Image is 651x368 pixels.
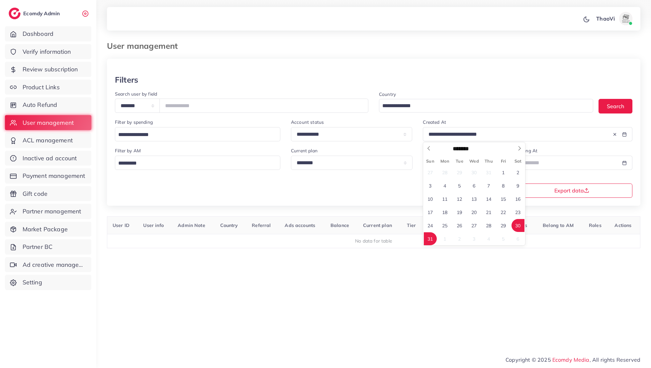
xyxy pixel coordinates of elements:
span: August 23, 2025 [511,206,524,219]
span: Dashboard [23,30,53,38]
p: ThaoVi [596,15,615,23]
span: August 4, 2025 [438,179,451,192]
span: Ads accounts [285,222,315,228]
a: Partner management [5,204,91,219]
button: Export data [511,184,633,198]
span: Referral [252,222,271,228]
input: Search for option [116,130,272,140]
span: August 10, 2025 [424,192,437,205]
span: August 14, 2025 [482,192,495,205]
div: Search for option [115,156,280,170]
a: User management [5,115,91,130]
a: Gift code [5,186,91,201]
span: July 28, 2025 [438,166,451,179]
span: Payment management [23,172,85,180]
span: August 12, 2025 [453,192,466,205]
span: Setting [23,278,42,287]
span: Tier [407,222,416,228]
span: August 15, 2025 [497,192,510,205]
span: September 1, 2025 [438,232,451,245]
span: Auto Refund [23,101,57,109]
span: User info [143,222,163,228]
span: August 11, 2025 [438,192,451,205]
span: Partner BC [23,243,53,251]
span: Balance [330,222,349,228]
span: Inactive ad account [23,154,77,163]
span: August 27, 2025 [468,219,481,232]
span: Export data [554,188,589,193]
span: August 17, 2025 [424,206,437,219]
span: August 3, 2025 [424,179,437,192]
span: July 31, 2025 [482,166,495,179]
div: Search for option [115,127,280,141]
span: August 21, 2025 [482,206,495,219]
span: Mon [437,159,452,163]
span: Product Links [23,83,60,92]
span: August 8, 2025 [497,179,510,192]
span: August 7, 2025 [482,179,495,192]
span: August 2, 2025 [511,166,524,179]
span: Roles [589,222,602,228]
a: Auto Refund [5,97,91,112]
span: Market Package [23,225,68,234]
span: August 9, 2025 [511,179,524,192]
span: September 6, 2025 [511,232,524,245]
label: Current plan [291,147,318,154]
span: August 22, 2025 [497,206,510,219]
span: August 18, 2025 [438,206,451,219]
span: August 24, 2025 [424,219,437,232]
a: ACL management [5,133,91,148]
span: August 1, 2025 [497,166,510,179]
a: Product Links [5,80,91,95]
span: ACL management [23,136,73,145]
a: Inactive ad account [5,151,91,166]
label: Filter by spending [115,119,153,125]
span: August 28, 2025 [482,219,495,232]
input: Year [475,145,496,152]
span: Gift code [23,189,47,198]
span: August 20, 2025 [468,206,481,219]
span: September 4, 2025 [482,232,495,245]
a: Review subscription [5,62,91,77]
h3: Filters [115,75,138,85]
a: ThaoViavatar [593,12,635,25]
span: Wed [467,159,481,163]
span: Sun [423,159,438,163]
img: avatar [619,12,632,25]
span: Current plan [363,222,392,228]
span: Partner management [23,207,81,216]
a: Partner BC [5,239,91,255]
span: Belong to AM [543,222,574,228]
a: Ad creative management [5,257,91,272]
span: User ID [113,222,130,228]
h2: Ecomdy Admin [23,10,61,17]
a: Dashboard [5,26,91,41]
a: Ecomdy Media [552,356,590,363]
div: Search for option [379,99,593,112]
input: Search for option [116,158,272,169]
span: , All rights Reserved [590,356,640,364]
span: Actions [614,222,631,228]
div: No data for table [111,238,637,244]
span: September 5, 2025 [497,232,510,245]
span: August 25, 2025 [438,219,451,232]
a: Market Package [5,222,91,237]
span: July 27, 2025 [424,166,437,179]
span: August 5, 2025 [453,179,466,192]
span: September 3, 2025 [468,232,481,245]
span: August 6, 2025 [468,179,481,192]
h3: User management [107,41,183,51]
span: July 30, 2025 [468,166,481,179]
label: Created At [423,119,446,125]
span: Tue [452,159,467,163]
span: July 29, 2025 [453,166,466,179]
span: Country [220,222,238,228]
label: Filter by AM [115,147,141,154]
span: Admin Note [178,222,205,228]
input: Search for option [380,101,585,111]
button: Search [599,99,632,113]
select: Month [452,145,474,153]
a: logoEcomdy Admin [9,8,61,19]
span: Review subscription [23,65,78,74]
a: Payment management [5,168,91,184]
